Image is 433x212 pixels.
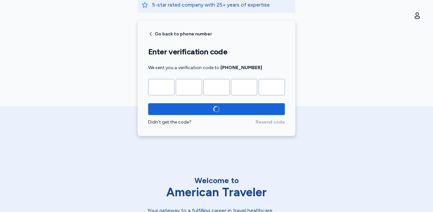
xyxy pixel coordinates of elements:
[231,79,257,95] input: Please enter OTP character 4
[148,79,174,95] input: Please enter OTP character 1
[148,119,256,125] div: Didn't get the code?
[259,79,285,95] input: Please enter OTP character 5
[148,65,262,70] span: We sent you a verification code to
[148,186,285,199] div: American Traveler
[176,79,202,95] input: Please enter OTP character 2
[148,31,212,37] button: Go back to phone number
[256,119,285,125] span: Resend code
[220,65,262,70] strong: [PHONE_NUMBER]
[148,47,285,57] h1: Enter verification code
[152,1,291,9] p: 5-star rated company with 25+ years of expertise
[155,32,212,36] span: Go back to phone number
[148,175,285,186] div: Welcome to
[203,79,230,95] input: Please enter OTP character 3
